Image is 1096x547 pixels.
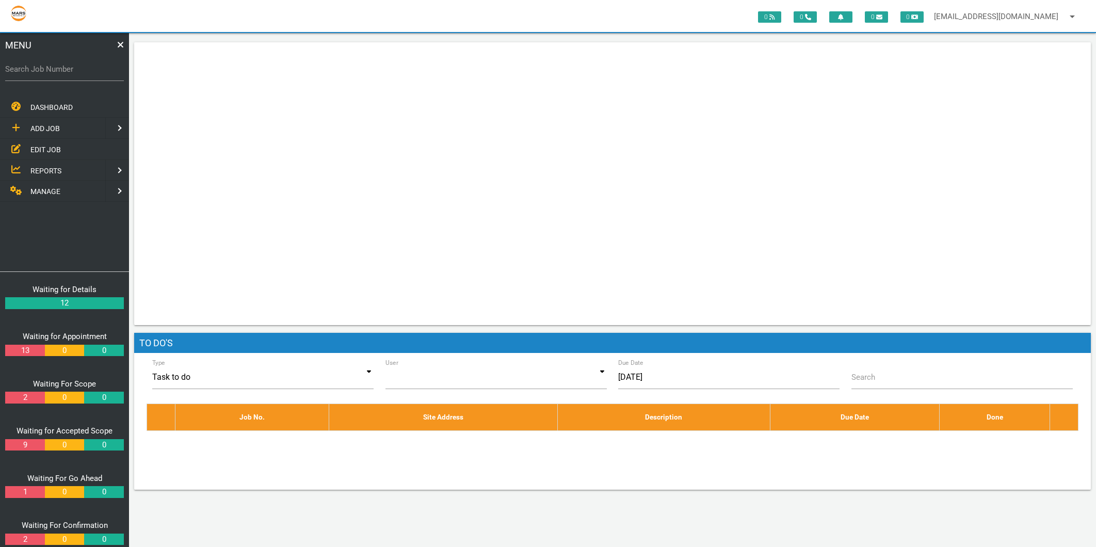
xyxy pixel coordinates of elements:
a: 12 [5,297,124,309]
a: 0 [45,439,84,451]
label: Due Date [618,358,643,367]
a: 2 [5,534,44,545]
label: Type [152,358,165,367]
span: 0 [900,11,924,23]
label: Search [851,372,875,383]
a: Waiting for Accepted Scope [17,426,112,436]
a: 0 [84,439,123,451]
a: 0 [45,486,84,498]
th: Due Date [770,404,940,430]
a: Waiting for Appointment [23,332,107,341]
label: Search Job Number [5,63,124,75]
a: 0 [45,534,84,545]
span: MENU [5,38,31,52]
label: User [385,358,398,367]
a: Waiting for Details [33,285,96,294]
a: 0 [84,345,123,357]
span: MANAGE [30,187,60,196]
a: 1 [5,486,44,498]
span: ADD JOB [30,124,60,133]
a: 13 [5,345,44,357]
a: 0 [84,486,123,498]
th: Done [940,404,1050,430]
a: 0 [84,534,123,545]
a: Waiting For Confirmation [22,521,108,530]
span: 0 [865,11,888,23]
a: 2 [5,392,44,404]
span: DASHBOARD [30,103,73,111]
a: Waiting For Go Ahead [27,474,102,483]
span: 0 [794,11,817,23]
h1: To Do's [134,333,1091,353]
th: Job No. [175,404,329,430]
th: Description [557,404,770,430]
span: 0 [758,11,781,23]
span: EDIT JOB [30,145,61,153]
a: 0 [84,392,123,404]
a: 0 [45,345,84,357]
a: Waiting For Scope [33,379,96,389]
span: REPORTS [30,166,61,174]
img: s3file [10,5,27,22]
th: Site Address [329,404,558,430]
a: 9 [5,439,44,451]
a: 0 [45,392,84,404]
